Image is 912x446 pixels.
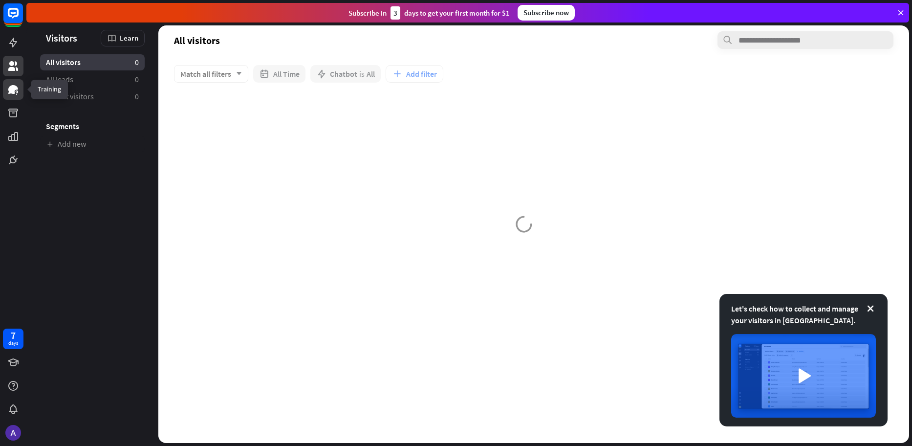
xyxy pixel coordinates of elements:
[348,6,510,20] div: Subscribe in days to get your first month for $1
[46,32,77,44] span: Visitors
[135,57,139,67] aside: 0
[46,57,81,67] span: All visitors
[40,136,145,152] a: Add new
[8,4,37,33] button: Open LiveChat chat widget
[120,33,138,43] span: Learn
[731,334,876,418] img: image
[174,35,220,46] span: All visitors
[40,121,145,131] h3: Segments
[3,329,23,349] a: 7 days
[8,340,18,347] div: days
[135,74,139,85] aside: 0
[518,5,575,21] div: Subscribe now
[731,303,876,326] div: Let's check how to collect and manage your visitors in [GEOGRAPHIC_DATA].
[40,71,145,88] a: All leads 0
[135,91,139,102] aside: 0
[11,331,16,340] div: 7
[46,91,94,102] span: Recent visitors
[40,89,145,105] a: Recent visitors 0
[391,6,400,20] div: 3
[46,74,73,85] span: All leads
